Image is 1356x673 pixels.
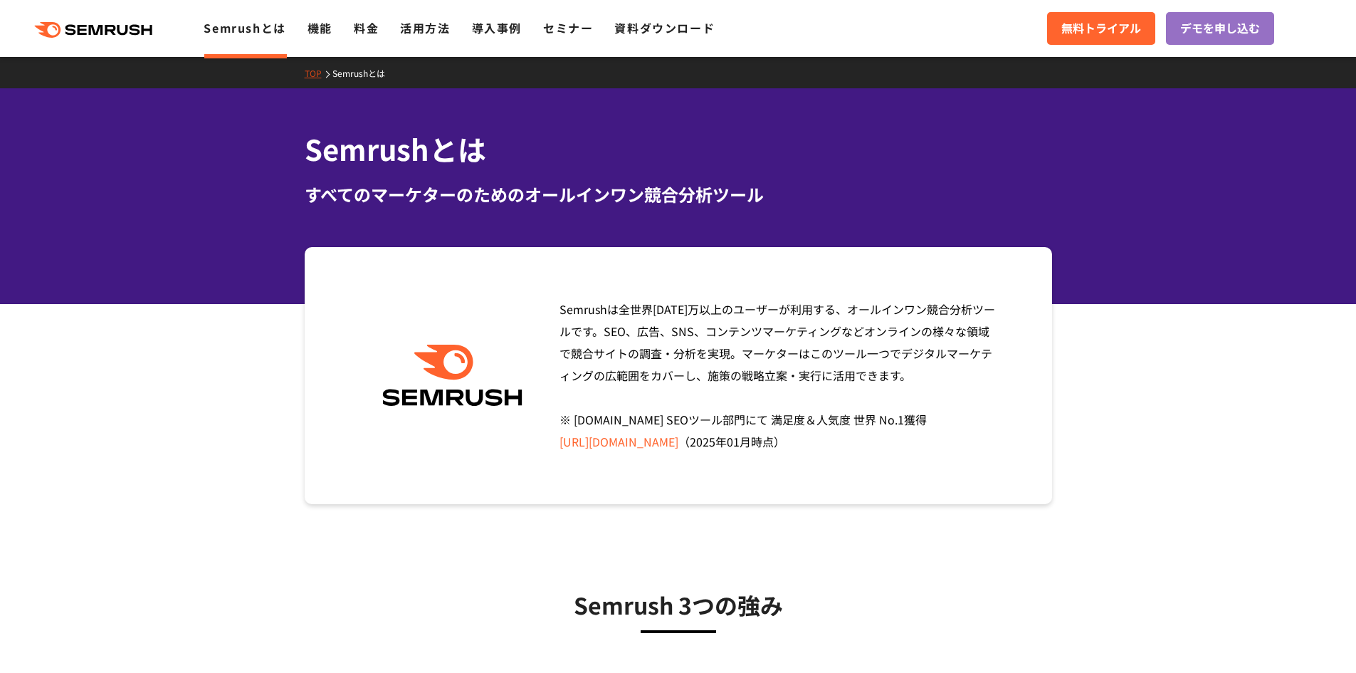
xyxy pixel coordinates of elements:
a: 料金 [354,19,379,36]
a: デモを申し込む [1166,12,1274,45]
span: 無料トライアル [1061,19,1141,38]
a: 機能 [308,19,332,36]
a: セミナー [543,19,593,36]
a: 無料トライアル [1047,12,1155,45]
span: デモを申し込む [1180,19,1260,38]
h3: Semrush 3つの強み [340,587,1016,622]
a: [URL][DOMAIN_NAME] [559,433,678,450]
div: すべてのマーケターのためのオールインワン競合分析ツール [305,182,1052,207]
h1: Semrushとは [305,128,1052,170]
span: Semrushは全世界[DATE]万以上のユーザーが利用する、オールインワン競合分析ツールです。SEO、広告、SNS、コンテンツマーケティングなどオンラインの様々な領域で競合サイトの調査・分析を... [559,301,995,450]
a: 資料ダウンロード [614,19,715,36]
a: Semrushとは [332,67,396,79]
a: 導入事例 [472,19,522,36]
a: TOP [305,67,332,79]
a: Semrushとは [204,19,285,36]
a: 活用方法 [400,19,450,36]
img: Semrush [375,345,530,407]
